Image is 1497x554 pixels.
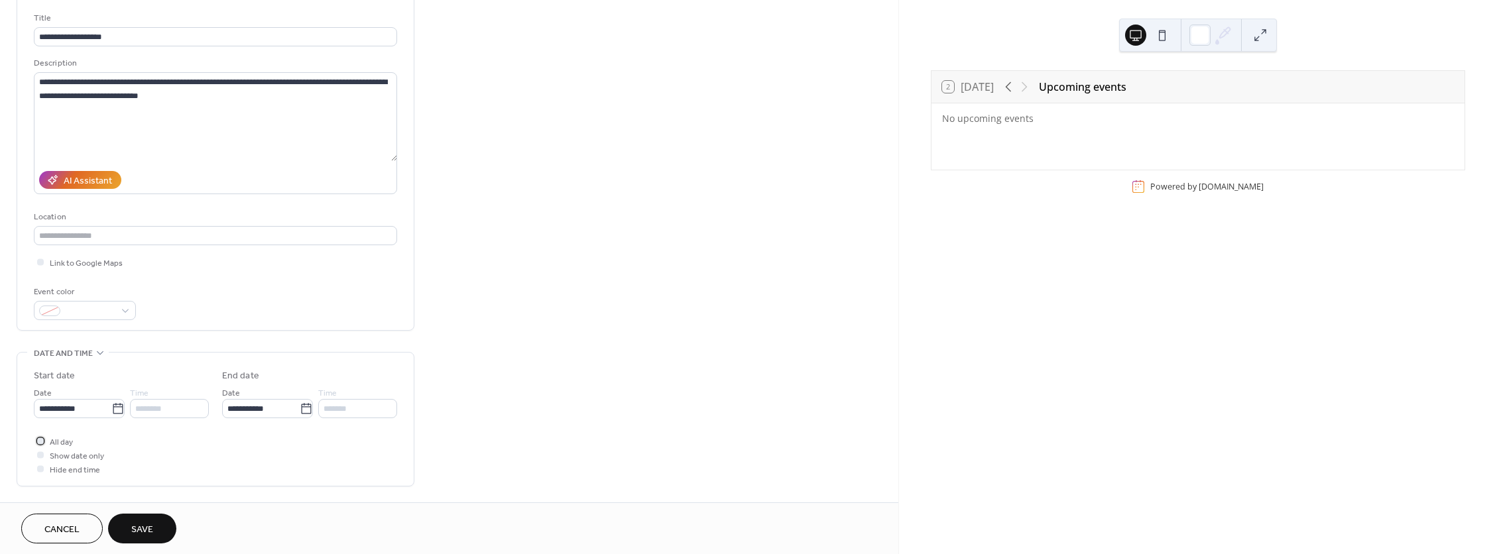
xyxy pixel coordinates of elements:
div: Start date [34,369,75,383]
div: AI Assistant [64,174,112,188]
div: Location [34,210,394,224]
span: Link to Google Maps [50,256,123,270]
span: Date and time [34,347,93,360]
div: Title [34,11,394,25]
span: Date [34,386,52,400]
div: Description [34,56,394,70]
div: No upcoming events [942,111,1454,125]
div: Event color [34,285,133,299]
span: Cancel [44,523,80,537]
div: Powered by [1150,181,1264,192]
span: All day [50,435,73,449]
a: [DOMAIN_NAME] [1199,181,1264,192]
span: Date [222,386,240,400]
span: Save [131,523,153,537]
span: Show date only [50,449,104,463]
span: Time [318,386,337,400]
button: Save [108,514,176,543]
span: Time [130,386,149,400]
div: Upcoming events [1039,79,1126,95]
div: End date [222,369,259,383]
button: Cancel [21,514,103,543]
button: AI Assistant [39,171,121,189]
span: Hide end time [50,463,100,477]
